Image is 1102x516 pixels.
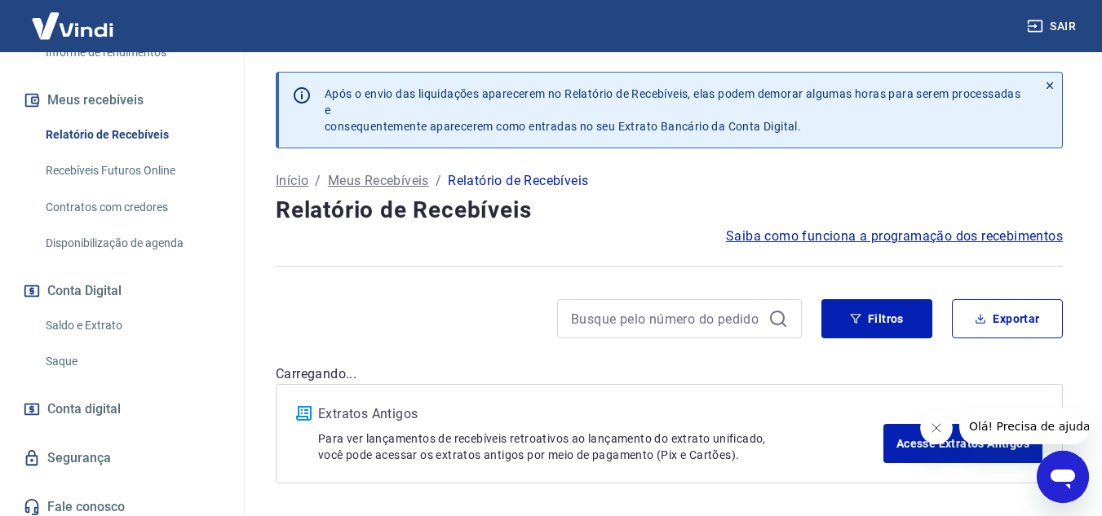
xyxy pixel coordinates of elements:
[39,227,224,260] a: Disponibilização de agenda
[952,299,1063,338] button: Exportar
[276,364,1063,384] p: Carregando...
[20,1,126,51] img: Vindi
[20,82,224,118] button: Meus recebíveis
[47,398,121,421] span: Conta digital
[1024,11,1082,42] button: Sair
[20,391,224,427] a: Conta digital
[10,11,137,24] span: Olá! Precisa de ajuda?
[276,194,1063,227] h4: Relatório de Recebíveis
[39,191,224,224] a: Contratos com credores
[571,307,762,331] input: Busque pelo número do pedido
[20,440,224,476] a: Segurança
[315,171,321,191] p: /
[325,86,1025,135] p: Após o envio das liquidações aparecerem no Relatório de Recebíveis, elas podem demorar algumas ho...
[821,299,932,338] button: Filtros
[39,36,224,69] a: Informe de rendimentos
[39,154,224,187] a: Recebíveis Futuros Online
[1037,451,1089,503] iframe: Botão para abrir a janela de mensagens
[39,309,224,342] a: Saldo e Extrato
[436,171,441,191] p: /
[39,345,224,378] a: Saque
[920,412,953,444] iframe: Fechar mensagem
[328,171,429,191] a: Meus Recebíveis
[318,430,883,463] p: Para ver lançamentos de recebíveis retroativos ao lançamento do extrato unificado, você pode aces...
[296,406,312,421] img: ícone
[883,424,1042,463] a: Acesse Extratos Antigos
[726,227,1063,246] a: Saiba como funciona a programação dos recebimentos
[448,171,588,191] p: Relatório de Recebíveis
[39,118,224,152] a: Relatório de Recebíveis
[959,408,1089,444] iframe: Mensagem da empresa
[276,171,308,191] a: Início
[20,273,224,309] button: Conta Digital
[318,404,883,424] p: Extratos Antigos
